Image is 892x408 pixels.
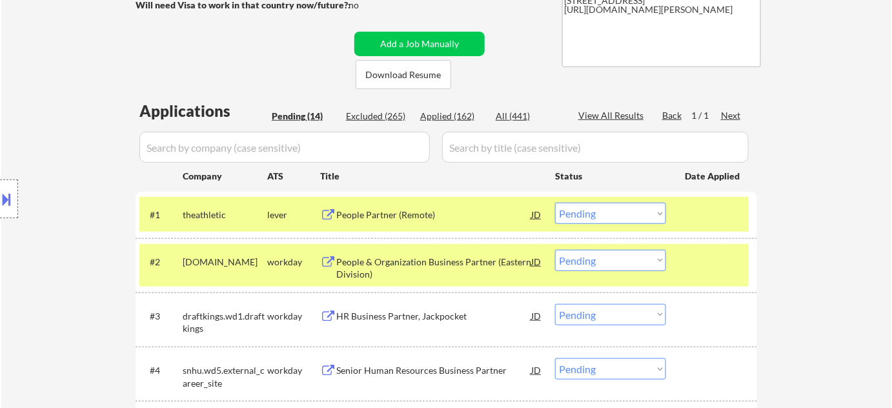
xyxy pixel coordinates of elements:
[578,109,647,122] div: View All Results
[272,110,336,123] div: Pending (14)
[530,304,543,327] div: JD
[336,364,531,377] div: Senior Human Resources Business Partner
[336,209,531,221] div: People Partner (Remote)
[442,132,749,163] input: Search by title (case sensitive)
[150,364,172,377] div: #4
[139,132,430,163] input: Search by company (case sensitive)
[336,256,531,281] div: People & Organization Business Partner (Eastern Division)
[685,170,742,183] div: Date Applied
[721,109,742,122] div: Next
[267,170,320,183] div: ATS
[530,203,543,226] div: JD
[183,364,267,389] div: snhu.wd5.external_career_site
[267,256,320,269] div: workday
[267,310,320,323] div: workday
[267,364,320,377] div: workday
[267,209,320,221] div: lever
[530,250,543,273] div: JD
[356,60,451,89] button: Download Resume
[320,170,543,183] div: Title
[346,110,411,123] div: Excluded (265)
[420,110,485,123] div: Applied (162)
[555,164,666,187] div: Status
[354,32,485,56] button: Add a Job Manually
[530,358,543,382] div: JD
[691,109,721,122] div: 1 / 1
[336,310,531,323] div: HR Business Partner, Jackpocket
[183,310,267,335] div: draftkings.wd1.draftkings
[662,109,683,122] div: Back
[496,110,560,123] div: All (441)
